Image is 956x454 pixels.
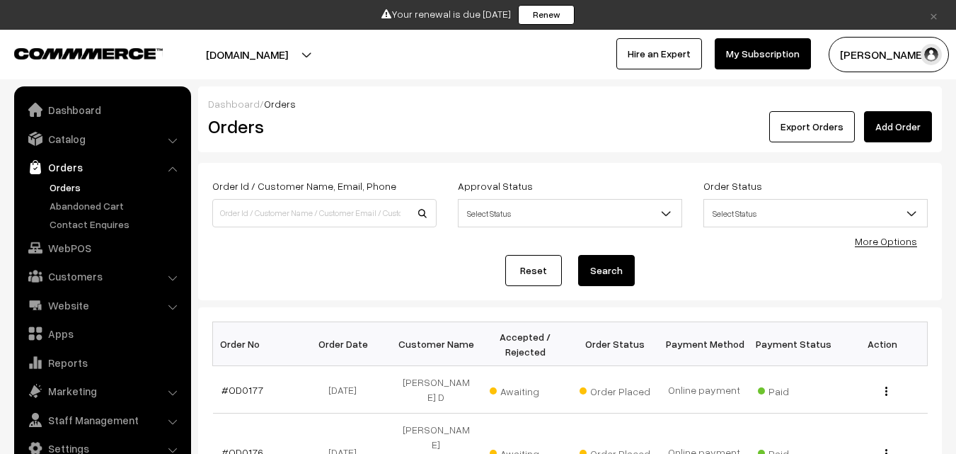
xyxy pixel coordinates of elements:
h2: Orders [208,115,435,137]
input: Order Id / Customer Name / Customer Email / Customer Phone [212,199,437,227]
th: Order Date [302,322,391,366]
th: Order Status [570,322,660,366]
a: WebPOS [18,235,186,261]
a: Marketing [18,378,186,404]
button: [DOMAIN_NAME] [156,37,338,72]
a: My Subscription [715,38,811,69]
th: Order No [213,322,302,366]
label: Order Status [703,178,762,193]
td: Online payment [660,366,749,414]
a: Reports [18,350,186,375]
a: Website [18,293,186,318]
a: Catalog [18,126,186,152]
span: Select Status [459,201,681,226]
span: Paid [758,380,829,399]
a: Dashboard [208,98,260,110]
a: Dashboard [18,97,186,123]
a: Renew [518,5,575,25]
th: Customer Name [391,322,480,366]
button: [PERSON_NAME] [829,37,949,72]
span: Order Placed [580,380,650,399]
th: Payment Method [660,322,749,366]
button: Search [578,255,635,286]
span: Select Status [458,199,682,227]
td: [DATE] [302,366,391,414]
a: Orders [46,180,186,195]
span: Orders [264,98,296,110]
a: Abandoned Cart [46,198,186,213]
label: Order Id / Customer Name, Email, Phone [212,178,396,193]
span: Select Status [703,199,928,227]
a: Reset [505,255,562,286]
a: Orders [18,154,186,180]
div: Your renewal is due [DATE] [5,5,951,25]
th: Payment Status [749,322,838,366]
th: Action [838,322,927,366]
td: [PERSON_NAME] D [391,366,480,414]
div: / [208,96,932,111]
a: COMMMERCE [14,44,138,61]
label: Approval Status [458,178,533,193]
a: Customers [18,263,186,289]
a: × [924,6,943,23]
img: user [921,44,942,65]
a: #OD0177 [221,384,263,396]
th: Accepted / Rejected [480,322,570,366]
img: COMMMERCE [14,48,163,59]
a: Apps [18,321,186,346]
a: More Options [855,235,917,247]
button: Export Orders [769,111,855,142]
a: Contact Enquires [46,217,186,232]
span: Select Status [704,201,927,226]
a: Add Order [864,111,932,142]
a: Staff Management [18,407,186,433]
img: Menu [885,387,887,396]
span: Awaiting [490,380,560,399]
a: Hire an Expert [616,38,702,69]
